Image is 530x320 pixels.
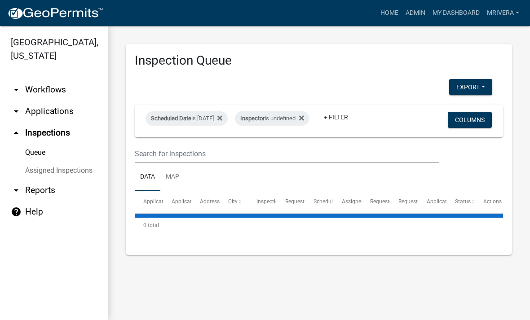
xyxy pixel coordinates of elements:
[483,4,523,22] a: mrivera
[475,191,503,213] datatable-header-cell: Actions
[362,191,390,213] datatable-header-cell: Requestor Name
[135,145,439,163] input: Search for inspections
[429,4,483,22] a: My Dashboard
[11,127,22,138] i: arrow_drop_up
[191,191,220,213] datatable-header-cell: Address
[235,111,309,126] div: is undefined
[390,191,418,213] datatable-header-cell: Requestor Phone
[11,206,22,217] i: help
[135,191,163,213] datatable-header-cell: Application
[427,198,483,205] span: Application Description
[314,198,352,205] span: Scheduled Time
[448,112,492,128] button: Columns
[418,191,446,213] datatable-header-cell: Application Description
[160,163,185,192] a: Map
[200,198,220,205] span: Address
[151,115,191,122] span: Scheduled Date
[285,198,323,205] span: Requested Date
[11,185,22,196] i: arrow_drop_down
[143,198,171,205] span: Application
[377,4,402,22] a: Home
[228,198,238,205] span: City
[402,4,429,22] a: Admin
[276,191,305,213] datatable-header-cell: Requested Date
[370,198,411,205] span: Requestor Name
[317,109,355,125] a: + Filter
[172,198,212,205] span: Application Type
[446,191,475,213] datatable-header-cell: Status
[220,191,248,213] datatable-header-cell: City
[11,84,22,95] i: arrow_drop_down
[256,198,295,205] span: Inspection Type
[248,191,276,213] datatable-header-cell: Inspection Type
[135,53,503,68] h3: Inspection Queue
[398,198,440,205] span: Requestor Phone
[342,198,388,205] span: Assigned Inspector
[135,214,503,237] div: 0 total
[135,163,160,192] a: Data
[483,198,502,205] span: Actions
[11,106,22,117] i: arrow_drop_down
[240,115,265,122] span: Inspector
[449,79,492,95] button: Export
[333,191,361,213] datatable-header-cell: Assigned Inspector
[146,111,228,126] div: is [DATE]
[163,191,191,213] datatable-header-cell: Application Type
[455,198,471,205] span: Status
[305,191,333,213] datatable-header-cell: Scheduled Time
